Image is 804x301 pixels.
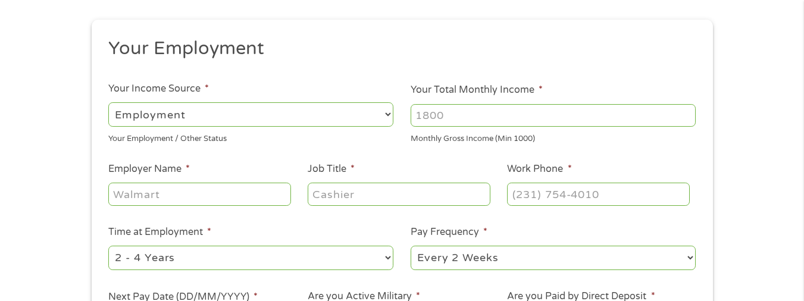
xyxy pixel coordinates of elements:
[308,183,490,205] input: Cashier
[108,163,190,175] label: Employer Name
[507,163,571,175] label: Work Phone
[108,37,687,61] h2: Your Employment
[411,129,696,145] div: Monthly Gross Income (Min 1000)
[411,104,696,127] input: 1800
[411,226,487,239] label: Pay Frequency
[507,183,689,205] input: (231) 754-4010
[108,183,290,205] input: Walmart
[108,83,209,95] label: Your Income Source
[108,129,393,145] div: Your Employment / Other Status
[411,84,543,96] label: Your Total Monthly Income
[308,163,355,175] label: Job Title
[108,226,211,239] label: Time at Employment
